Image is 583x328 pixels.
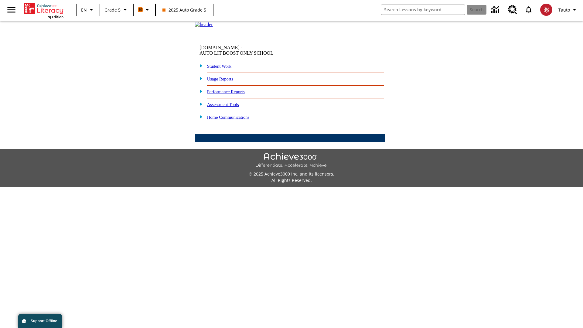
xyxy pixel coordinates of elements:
span: EN [81,7,87,13]
a: Usage Reports [207,77,233,81]
a: Assessment Tools [207,102,239,107]
a: Performance Reports [207,89,245,94]
img: avatar image [540,4,552,16]
span: Support Offline [31,319,57,323]
img: plus.gif [196,76,203,81]
img: plus.gif [196,63,203,68]
img: plus.gif [196,114,203,119]
button: Grade: Grade 5, Select a grade [102,4,131,15]
img: plus.gif [196,101,203,107]
img: plus.gif [196,88,203,94]
a: Data Center [488,2,504,18]
a: Student Work [207,64,231,69]
button: Support Offline [18,314,62,328]
span: Tauto [558,7,570,13]
div: Home [24,2,63,19]
span: 2025 Auto Grade 5 [162,7,206,13]
button: Boost Class color is orange. Change class color [135,4,153,15]
button: Language: EN, Select a language [78,4,98,15]
img: Achieve3000 Differentiate Accelerate Achieve [255,153,328,168]
button: Open side menu [2,1,20,19]
input: search field [381,5,465,15]
span: B [139,6,142,13]
span: Grade 5 [104,7,121,13]
button: Profile/Settings [556,4,581,15]
nobr: AUTO LIT BOOST ONLY SCHOOL [199,50,273,56]
a: Home Communications [207,115,250,120]
span: NJ Edition [47,15,63,19]
a: Notifications [521,2,537,18]
td: [DOMAIN_NAME] - [199,45,311,56]
button: Select a new avatar [537,2,556,18]
a: Resource Center, Will open in new tab [504,2,521,18]
img: header [195,22,213,27]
